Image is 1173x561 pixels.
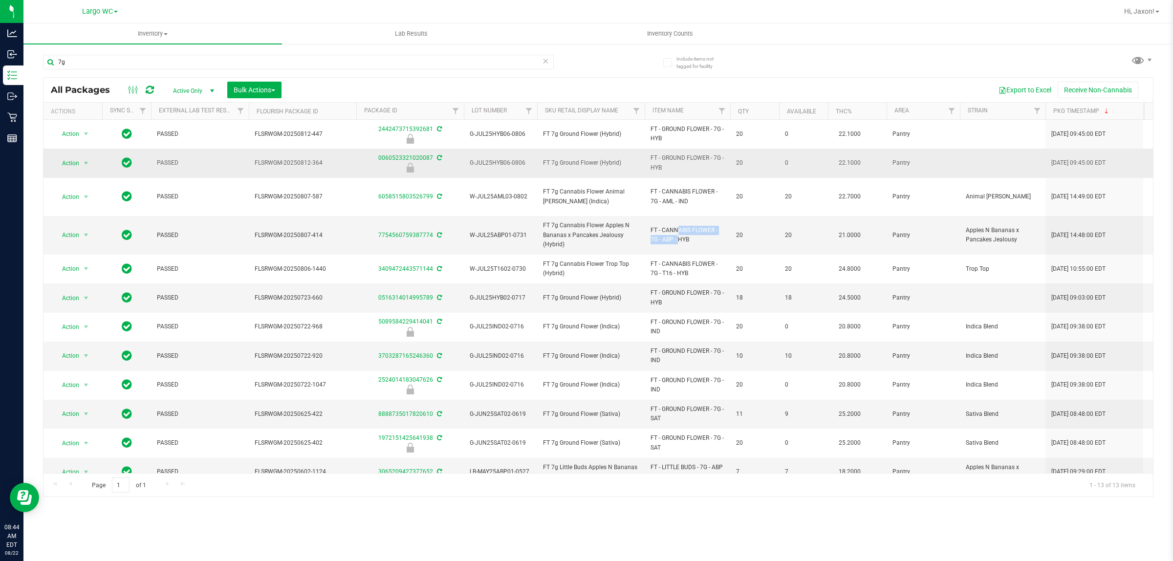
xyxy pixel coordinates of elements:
span: PASSED [157,231,243,240]
div: Newly Received [355,443,465,453]
span: 0 [785,438,822,448]
span: [DATE] 09:29:00 EDT [1051,467,1106,476]
span: FLSRWGM-20250806-1440 [255,264,350,274]
span: FT 7g Ground Flower (Sativa) [543,438,639,448]
span: In Sync [122,228,132,242]
span: select [80,190,92,204]
span: 10 [736,351,773,361]
a: THC% [836,108,852,115]
span: [DATE] 10:55:00 EDT [1051,264,1106,274]
a: 3065209427377652 [378,468,433,475]
span: [DATE] 09:03:00 EDT [1051,293,1106,302]
span: 0 [785,158,822,168]
a: 0516314014995789 [378,294,433,301]
span: G-JUL25HYB02-0717 [470,293,531,302]
span: Inventory [23,29,282,38]
span: G-JUL25IND02-0716 [470,322,531,331]
span: FT - GROUND FLOWER - 7G - HYB [651,125,724,143]
span: Include items not tagged for facility [676,55,725,70]
span: select [80,262,92,276]
span: PASSED [157,380,243,389]
a: Flourish Package ID [257,108,318,115]
span: select [80,156,92,170]
inline-svg: Analytics [7,28,17,38]
span: PASSED [157,129,243,139]
span: 11 [736,410,773,419]
span: Pantry [892,438,954,448]
span: Sync from Compliance System [435,410,442,417]
input: 1 [112,477,130,493]
div: Newly Received [355,134,465,144]
span: 21.0000 [834,228,866,242]
a: Inventory Counts [541,23,799,44]
span: Sync from Compliance System [435,318,442,325]
span: Pantry [892,293,954,302]
span: W-JUL25ABP01-0731 [470,231,531,240]
span: 7 [736,467,773,476]
div: Newly Received [355,385,465,394]
a: 3703287165246360 [378,352,433,359]
span: FLSRWGM-20250807-414 [255,231,350,240]
span: In Sync [122,320,132,333]
span: Pantry [892,467,954,476]
span: FT 7g Ground Flower (Indica) [543,351,639,361]
span: W-JUL25T1602-0730 [470,264,531,274]
span: FT - LITTLE BUDS - 7G - ABP - HYB [651,463,724,481]
span: FT - CANNABIS FLOWER - 7G - ABP - HYB [651,226,724,244]
a: Filter [1029,103,1045,119]
span: In Sync [122,436,132,450]
span: Action [53,465,80,479]
span: 20 [736,158,773,168]
span: PASSED [157,467,243,476]
span: 20 [736,231,773,240]
span: Page of 1 [84,477,154,493]
span: 18.2000 [834,465,866,479]
span: FT 7g Ground Flower (Indica) [543,380,639,389]
span: In Sync [122,407,132,421]
a: Inventory [23,23,282,44]
a: 8888735017820610 [378,410,433,417]
span: 22.1000 [834,127,866,141]
span: In Sync [122,127,132,141]
span: 20 [736,322,773,331]
span: 18 [736,293,773,302]
p: 08:44 AM EDT [4,523,19,549]
span: Lab Results [382,29,441,38]
span: Sync from Compliance System [435,154,442,161]
span: Action [53,190,80,204]
span: Sync from Compliance System [435,294,442,301]
span: [DATE] 09:38:00 EDT [1051,351,1106,361]
span: Action [53,291,80,305]
input: Search Package ID, Item Name, SKU, Lot or Part Number... [43,55,554,69]
span: Sync from Compliance System [435,468,442,475]
span: select [80,378,92,392]
span: LB-MAY25ABP01-0527 [470,467,531,476]
span: FT - GROUND FLOWER - 7G - SAT [651,433,724,452]
span: G-JUL25IND02-0716 [470,380,531,389]
span: FLSRWGM-20250812-447 [255,129,350,139]
span: FLSRWGM-20250625-422 [255,410,350,419]
a: Filter [629,103,645,119]
span: FLSRWGM-20250625-402 [255,438,350,448]
span: [DATE] 08:48:00 EDT [1051,438,1106,448]
span: Action [53,127,80,141]
span: 22.7000 [834,190,866,204]
span: 20 [785,192,822,201]
span: 20 [785,264,822,274]
span: [DATE] 14:49:00 EDT [1051,192,1106,201]
inline-svg: Inventory [7,70,17,80]
span: 20 [736,192,773,201]
span: FT 7g Little Buds Apples N Bananas x Pancakes Jealousy (Hybrid) [543,463,639,481]
p: 08/22 [4,549,19,557]
span: 0 [785,380,822,389]
span: PASSED [157,351,243,361]
span: G-JUL25HYB06-0806 [470,129,531,139]
span: 20.8000 [834,320,866,334]
span: 25.2000 [834,407,866,421]
iframe: Resource center [10,483,39,512]
span: FT 7g Ground Flower (Indica) [543,322,639,331]
span: 0 [785,322,822,331]
span: In Sync [122,156,132,170]
span: [DATE] 09:45:00 EDT [1051,129,1106,139]
a: Sku Retail Display Name [545,107,618,114]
